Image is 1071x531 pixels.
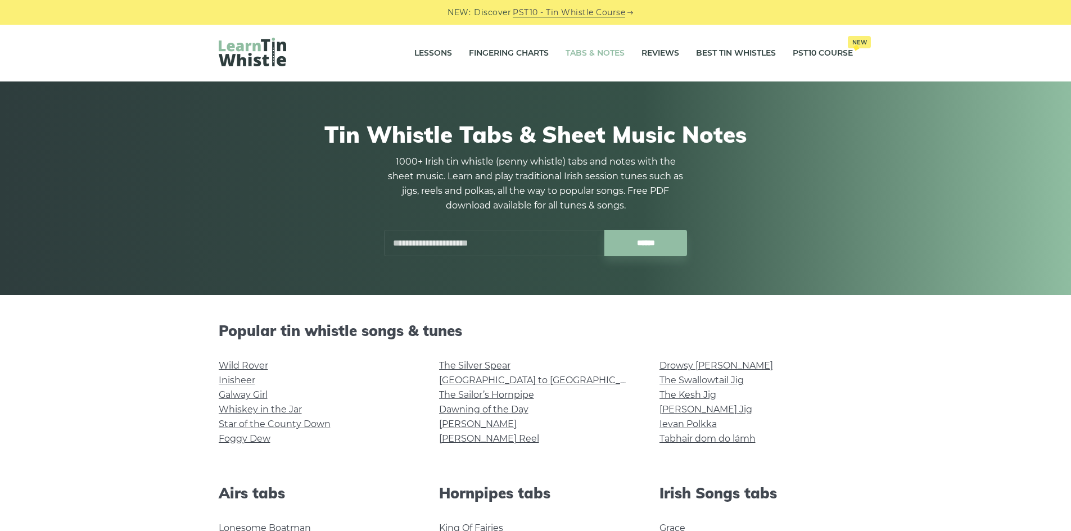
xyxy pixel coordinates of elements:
a: Fingering Charts [469,39,549,67]
img: LearnTinWhistle.com [219,38,286,66]
p: 1000+ Irish tin whistle (penny whistle) tabs and notes with the sheet music. Learn and play tradi... [384,155,688,213]
a: The Sailor’s Hornpipe [439,389,534,400]
a: Galway Girl [219,389,268,400]
a: [PERSON_NAME] [439,419,517,429]
h2: Irish Songs tabs [659,484,853,502]
a: PST10 CourseNew [793,39,853,67]
a: Dawning of the Day [439,404,528,415]
a: Tabs & Notes [566,39,625,67]
a: Tabhair dom do lámh [659,433,756,444]
h2: Airs tabs [219,484,412,502]
a: The Silver Spear [439,360,510,371]
a: Lessons [414,39,452,67]
h1: Tin Whistle Tabs & Sheet Music Notes [219,121,853,148]
a: The Kesh Jig [659,389,716,400]
a: Ievan Polkka [659,419,717,429]
a: Inisheer [219,375,255,385]
a: Foggy Dew [219,433,270,444]
span: New [848,36,871,48]
a: Whiskey in the Jar [219,404,302,415]
h2: Hornpipes tabs [439,484,632,502]
a: Drowsy [PERSON_NAME] [659,360,773,371]
h2: Popular tin whistle songs & tunes [219,322,853,339]
a: [PERSON_NAME] Jig [659,404,752,415]
a: Wild Rover [219,360,268,371]
a: [GEOGRAPHIC_DATA] to [GEOGRAPHIC_DATA] [439,375,647,385]
a: Reviews [641,39,679,67]
a: [PERSON_NAME] Reel [439,433,539,444]
a: Star of the County Down [219,419,331,429]
a: Best Tin Whistles [696,39,776,67]
a: The Swallowtail Jig [659,375,744,385]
